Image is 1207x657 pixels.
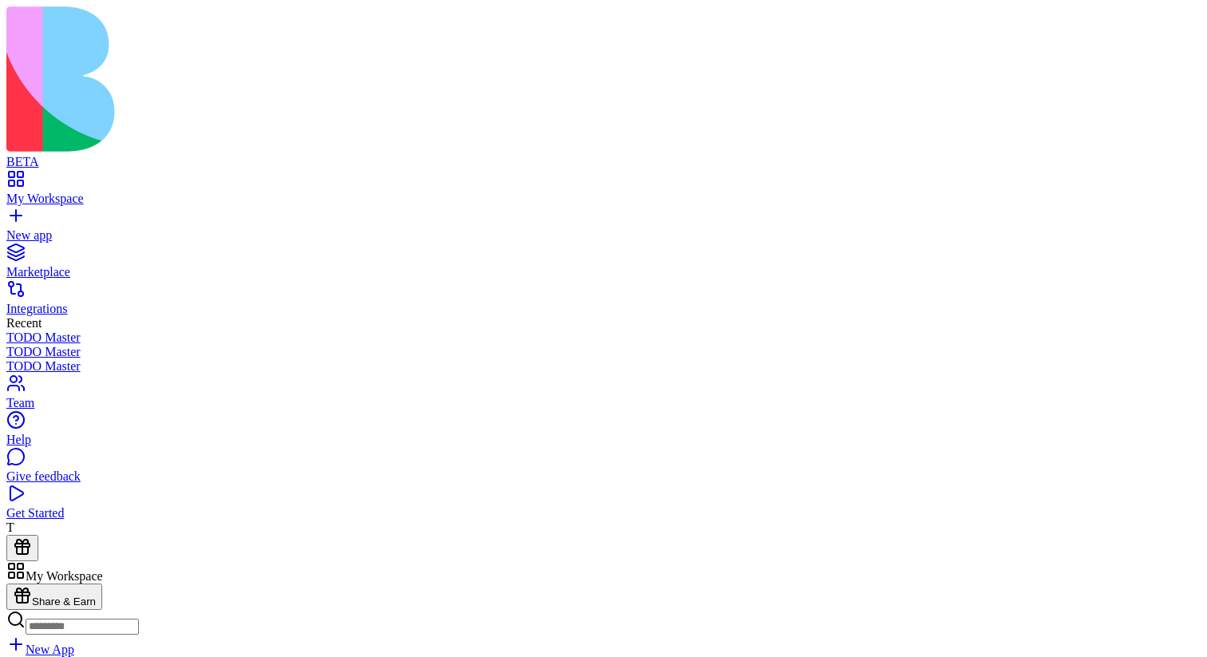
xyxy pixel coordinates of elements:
a: Team [6,382,1201,410]
a: Give feedback [6,455,1201,484]
span: Recent [6,316,42,330]
a: New app [6,214,1201,243]
a: Marketplace [6,251,1201,279]
span: Share & Earn [32,596,96,608]
a: Help [6,418,1201,447]
a: New App [6,643,74,656]
a: Get Started [6,492,1201,520]
div: BETA [6,155,1201,169]
span: My Workspace [26,569,103,583]
a: My Workspace [6,177,1201,206]
a: Integrations [6,287,1201,316]
div: Integrations [6,302,1201,316]
div: Marketplace [6,265,1201,279]
div: Team [6,396,1201,410]
a: TODO Master [6,345,1201,359]
div: Help [6,433,1201,447]
button: Share & Earn [6,584,102,610]
div: My Workspace [6,192,1201,206]
div: Get Started [6,506,1201,520]
span: T [6,520,14,534]
a: TODO Master [6,359,1201,374]
a: BETA [6,141,1201,169]
div: New app [6,228,1201,243]
div: Give feedback [6,469,1201,484]
a: TODO Master [6,330,1201,345]
img: logo [6,6,648,152]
